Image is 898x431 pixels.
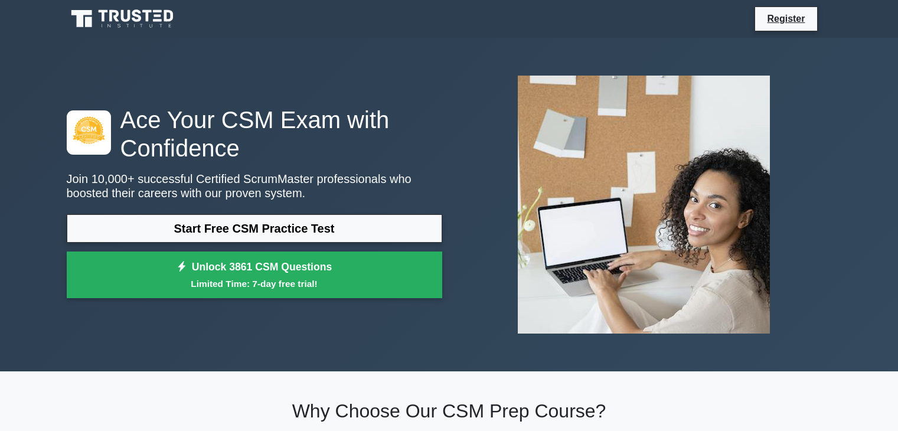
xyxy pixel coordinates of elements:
a: Register [760,11,812,26]
p: Join 10,000+ successful Certified ScrumMaster professionals who boosted their careers with our pr... [67,172,442,200]
h2: Why Choose Our CSM Prep Course? [67,400,832,422]
h1: Ace Your CSM Exam with Confidence [67,106,442,162]
small: Limited Time: 7-day free trial! [81,277,427,290]
a: Unlock 3861 CSM QuestionsLimited Time: 7-day free trial! [67,252,442,299]
a: Start Free CSM Practice Test [67,214,442,243]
